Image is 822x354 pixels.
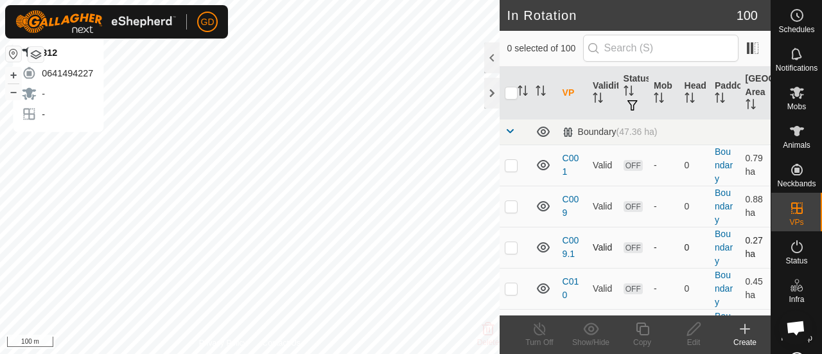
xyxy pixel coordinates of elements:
img: Gallagher Logo [15,10,176,33]
span: Infra [789,296,804,303]
button: + [6,67,21,83]
p-sorticon: Activate to sort [715,94,725,105]
a: Boundary [715,229,733,266]
a: C001 [563,153,579,177]
p-sorticon: Activate to sort [654,94,664,105]
td: Valid [588,227,618,268]
th: Validity [588,67,618,119]
span: OFF [624,242,643,253]
div: - [654,159,674,172]
div: Create [719,337,771,348]
span: (47.36 ha) [616,127,658,137]
a: C009 [563,194,579,218]
td: Valid [588,145,618,186]
a: Contact Us [262,337,300,349]
span: Mobs [787,103,806,111]
span: Status [785,257,807,265]
span: 100 [737,6,758,25]
td: 0 [679,186,710,227]
a: Privacy Policy [199,337,247,349]
p-sorticon: Activate to sort [685,94,695,105]
td: 0.27 ha [740,227,771,268]
p-sorticon: Activate to sort [624,87,634,98]
div: Edit [668,337,719,348]
td: 0.88 ha [740,186,771,227]
div: Turn Off [514,337,565,348]
button: Map Layers [28,47,44,62]
div: 312 [21,45,93,60]
div: Open chat [778,310,813,345]
span: VPs [789,218,803,226]
span: OFF [624,283,643,294]
button: – [6,84,21,100]
span: Heatmap [781,334,812,342]
a: Boundary [715,188,733,225]
span: Schedules [778,26,814,33]
div: - [21,107,93,122]
th: VP [557,67,588,119]
p-sorticon: Activate to sort [518,87,528,98]
th: Status [618,67,649,119]
input: Search (S) [583,35,739,62]
span: Neckbands [777,180,816,188]
div: Copy [616,337,668,348]
span: 0 selected of 100 [507,42,583,55]
td: 0.79 ha [740,145,771,186]
a: Boundary [715,311,733,348]
td: 0 [679,309,710,350]
th: Mob [649,67,679,119]
a: Boundary [715,270,733,307]
span: OFF [624,160,643,171]
p-sorticon: Activate to sort [536,87,546,98]
div: - [654,282,674,296]
span: GD [201,15,214,29]
span: OFF [624,201,643,212]
td: 0.62 ha [740,309,771,350]
div: Boundary [563,127,658,137]
div: - [654,241,674,254]
span: Animals [783,141,810,149]
td: Valid [588,268,618,309]
div: - [654,200,674,213]
td: 0 [679,145,710,186]
a: Boundary [715,146,733,184]
td: 0 [679,268,710,309]
td: Valid [588,309,618,350]
h2: In Rotation [507,8,737,23]
th: Head [679,67,710,119]
button: Reset Map [6,46,21,62]
th: [GEOGRAPHIC_DATA] Area [740,67,771,119]
span: Notifications [776,64,818,72]
td: 0 [679,227,710,268]
div: Show/Hide [565,337,616,348]
th: Paddock [710,67,740,119]
div: - [21,86,93,102]
td: 0.45 ha [740,268,771,309]
div: 0641494227 [21,66,93,81]
p-sorticon: Activate to sort [593,94,603,105]
p-sorticon: Activate to sort [746,101,756,111]
a: C010 [563,276,579,300]
a: C009.1 [563,235,579,259]
td: Valid [588,186,618,227]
